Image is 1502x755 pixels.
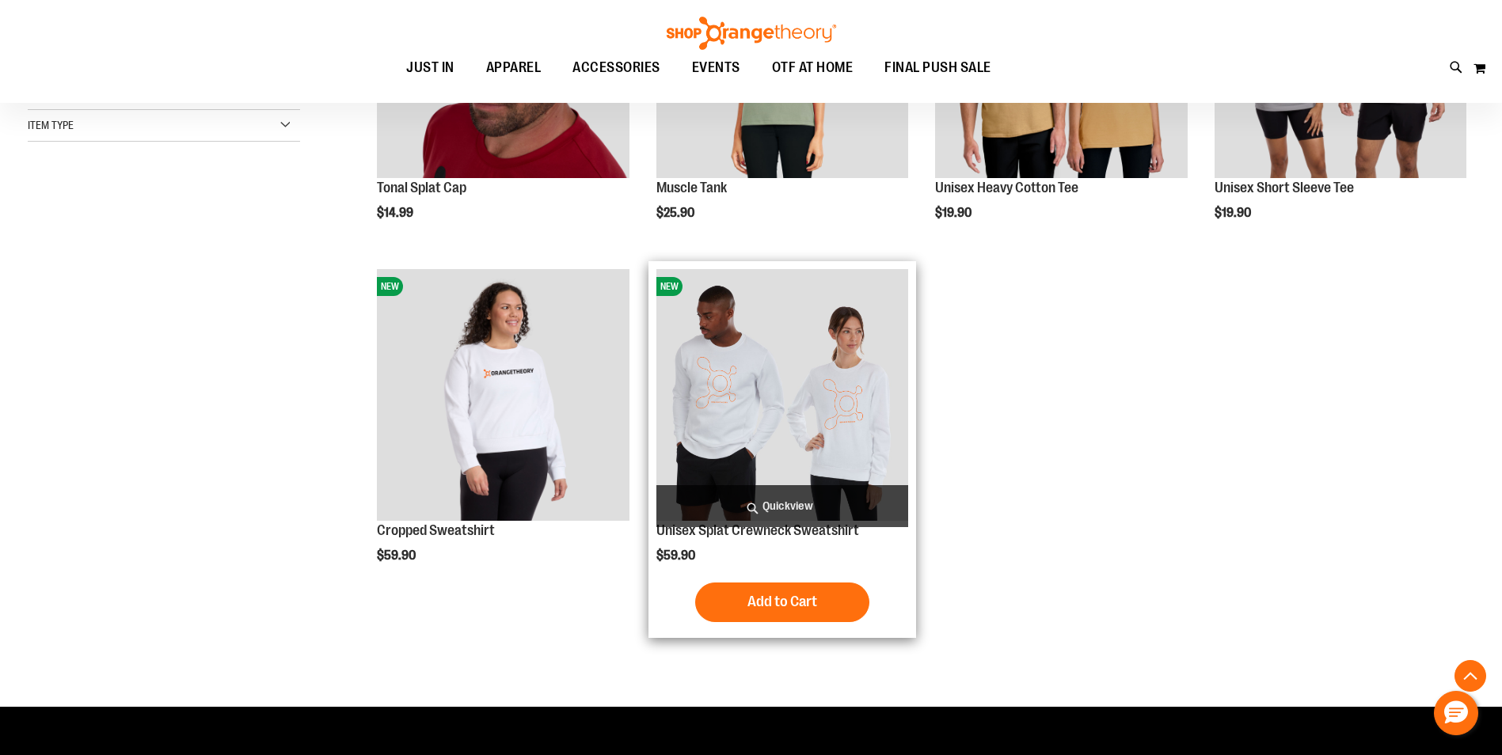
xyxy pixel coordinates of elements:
[406,50,454,85] span: JUST IN
[377,269,629,523] a: Front of 2024 Q3 Balanced Basic Womens Cropped SweatshirtNEW
[377,522,495,538] a: Cropped Sweatshirt
[869,50,1007,86] a: FINAL PUSH SALE
[756,50,869,86] a: OTF AT HOME
[692,50,740,85] span: EVENTS
[557,50,676,86] a: ACCESSORIES
[695,582,869,622] button: Add to Cart
[747,593,817,610] span: Add to Cart
[648,261,916,638] div: product
[935,206,974,220] span: $19.90
[470,50,557,86] a: APPAREL
[935,180,1078,195] a: Unisex Heavy Cotton Tee
[656,180,727,195] a: Muscle Tank
[377,180,466,195] a: Tonal Splat Cap
[1215,206,1253,220] span: $19.90
[676,50,756,86] a: EVENTS
[390,50,470,85] a: JUST IN
[28,119,74,131] span: Item Type
[656,277,683,296] span: NEW
[656,522,859,538] a: Unisex Splat Crewneck Sweatshirt
[656,485,908,527] a: Quickview
[1434,691,1478,735] button: Hello, have a question? Let’s chat.
[377,548,418,563] span: $59.90
[572,50,660,85] span: ACCESSORIES
[377,206,416,220] span: $14.99
[656,548,698,563] span: $59.90
[656,269,908,523] a: Unisex Splat Crewneck SweatshirtNEW
[884,50,991,85] span: FINAL PUSH SALE
[772,50,854,85] span: OTF AT HOME
[664,17,838,50] img: Shop Orangetheory
[1215,180,1354,195] a: Unisex Short Sleeve Tee
[656,269,908,521] img: Unisex Splat Crewneck Sweatshirt
[656,206,697,220] span: $25.90
[369,261,637,603] div: product
[486,50,542,85] span: APPAREL
[377,269,629,521] img: Front of 2024 Q3 Balanced Basic Womens Cropped Sweatshirt
[377,277,403,296] span: NEW
[1454,660,1486,692] button: Back To Top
